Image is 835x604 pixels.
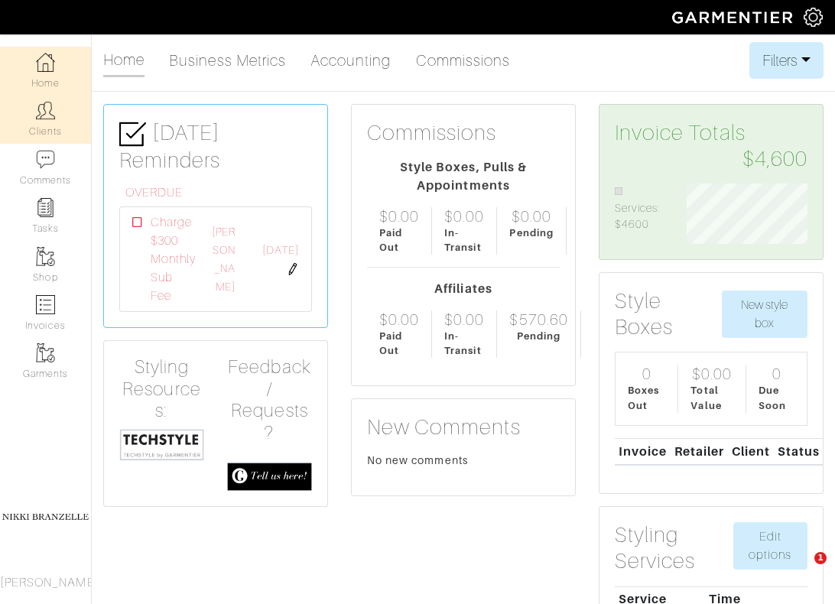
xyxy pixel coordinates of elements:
img: feedback_requests-3821251ac2bd56c73c230f3229a5b25d6eb027adea667894f41107c140538ee0.png [227,463,312,491]
img: reminder-icon-8004d30b9f0a5d33ae49ab947aed9ed385cf756f9e5892f1edd6e32f2345188e.png [36,198,55,217]
a: Business Metrics [169,45,286,76]
img: techstyle-93310999766a10050dc78ceb7f971a75838126fd19372ce40ba20cdf6a89b94b.png [119,428,204,460]
button: New style box [722,291,807,338]
img: garments-icon-b7da505a4dc4fd61783c78ac3ca0ef83fa9d6f193b1c9dc38574b1d14d53ca28.png [36,247,55,266]
h3: [DATE] Reminders [119,120,312,174]
img: check-box-icon-36a4915ff3ba2bd8f6e4f29bc755bb66becd62c870f447fc0dd1365fcfddab58.png [119,121,146,148]
span: 1 [814,552,827,564]
div: Pending [509,226,553,240]
div: Style Boxes, Pulls & Appointments [367,158,560,195]
th: Retailer [671,438,728,465]
div: Due Soon [759,383,794,412]
div: 0 [642,365,651,383]
h3: Style Boxes [615,288,722,339]
img: gear-icon-white-bd11855cb880d31180b6d7d6211b90ccbf57a29d726f0c71d8c61bd08dd39cc2.png [804,8,823,27]
th: Status [774,438,824,465]
div: Affiliates [367,280,560,298]
th: Client [728,438,774,465]
button: Filters [749,42,824,79]
img: garmentier-logo-header-white-b43fb05a5012e4ada735d5af1a66efaba907eab6374d6393d1fbf88cb4ef424d.png [664,4,804,31]
a: Commissions [416,45,511,76]
h4: Styling Resources: [119,356,204,422]
img: dashboard-icon-dbcd8f5a0b271acd01030246c82b418ddd0df26cd7fceb0bd07c9910d44c42f6.png [36,53,55,72]
a: [PERSON_NAME] [212,226,236,293]
h4: Feedback / Requests? [227,356,312,444]
div: $0.00 [692,365,732,383]
div: $0.00 [444,207,484,226]
li: Services: $4600 [615,183,664,233]
div: Paid Out [379,226,419,255]
a: Edit options [733,522,807,570]
div: $0.00 [444,310,484,329]
h3: Styling Services [615,522,733,573]
div: Total Value [690,383,733,412]
span: [DATE] [262,242,299,259]
a: Home [103,44,145,77]
img: pen-cf24a1663064a2ec1b9c1bd2387e9de7a2fa800b781884d57f21acf72779bad2.png [287,263,299,275]
div: $0.00 [379,207,419,226]
a: Accounting [310,45,392,76]
h3: Commissions [367,120,497,146]
div: $0.00 [512,207,551,226]
h6: OVERDUE [125,186,312,200]
span: Charge $300 Monthly Sub Fee [151,213,196,305]
div: $570.60 [509,310,567,329]
th: Invoice [615,438,671,465]
img: clients-icon-6bae9207a08558b7cb47a8932f037763ab4055f8c8b6bfacd5dc20c3e0201464.png [36,101,55,120]
div: Boxes Out [628,383,665,412]
div: Paid Out [379,329,419,358]
img: comment-icon-a0a6a9ef722e966f86d9cbdc48e553b5cf19dbc54f86b18d962a5391bc8f6eb6.png [36,150,55,169]
div: In-Transit [444,226,484,255]
div: No new comments [367,453,560,468]
h3: New Comments [367,414,560,440]
div: 0 [772,365,781,383]
div: Pending [517,329,560,343]
img: orders-icon-0abe47150d42831381b5fb84f609e132dff9fe21cb692f30cb5eec754e2cba89.png [36,295,55,314]
h3: Invoice Totals [615,120,807,171]
div: In-Transit [444,329,484,358]
img: garments-icon-b7da505a4dc4fd61783c78ac3ca0ef83fa9d6f193b1c9dc38574b1d14d53ca28.png [36,343,55,362]
iframe: Intercom live chat [783,552,820,589]
span: $4,600 [742,146,807,172]
div: $0.00 [379,310,419,329]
